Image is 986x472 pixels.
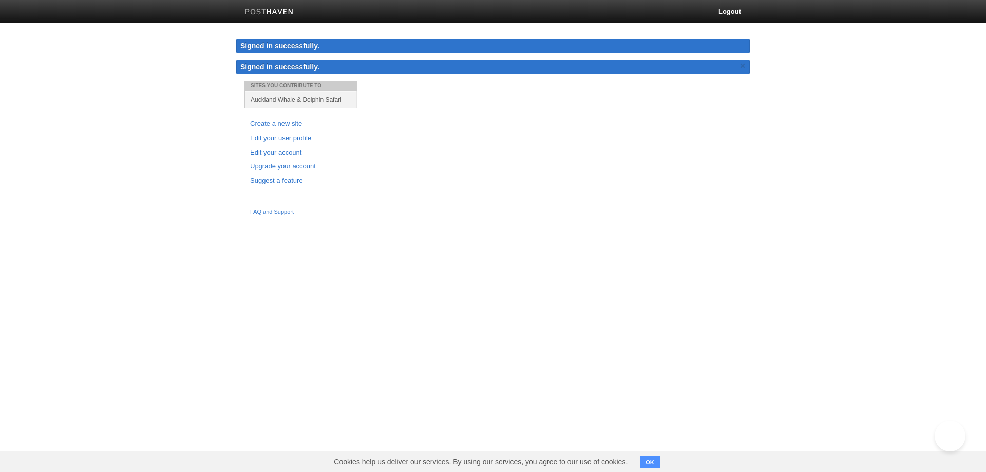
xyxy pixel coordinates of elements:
a: Edit your account [250,147,351,158]
a: FAQ and Support [250,207,351,217]
span: Signed in successfully. [240,63,319,71]
img: Posthaven-bar [245,9,294,16]
a: Suggest a feature [250,176,351,186]
a: Upgrade your account [250,161,351,172]
div: Signed in successfully. [236,39,750,53]
a: Edit your user profile [250,133,351,144]
iframe: Help Scout Beacon - Open [935,421,965,451]
a: Create a new site [250,119,351,129]
li: Sites You Contribute To [244,81,357,91]
button: OK [640,456,660,468]
span: Cookies help us deliver our services. By using our services, you agree to our use of cookies. [324,451,638,472]
a: Auckland Whale & Dolphin Safari [245,91,357,108]
a: × [738,60,747,72]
